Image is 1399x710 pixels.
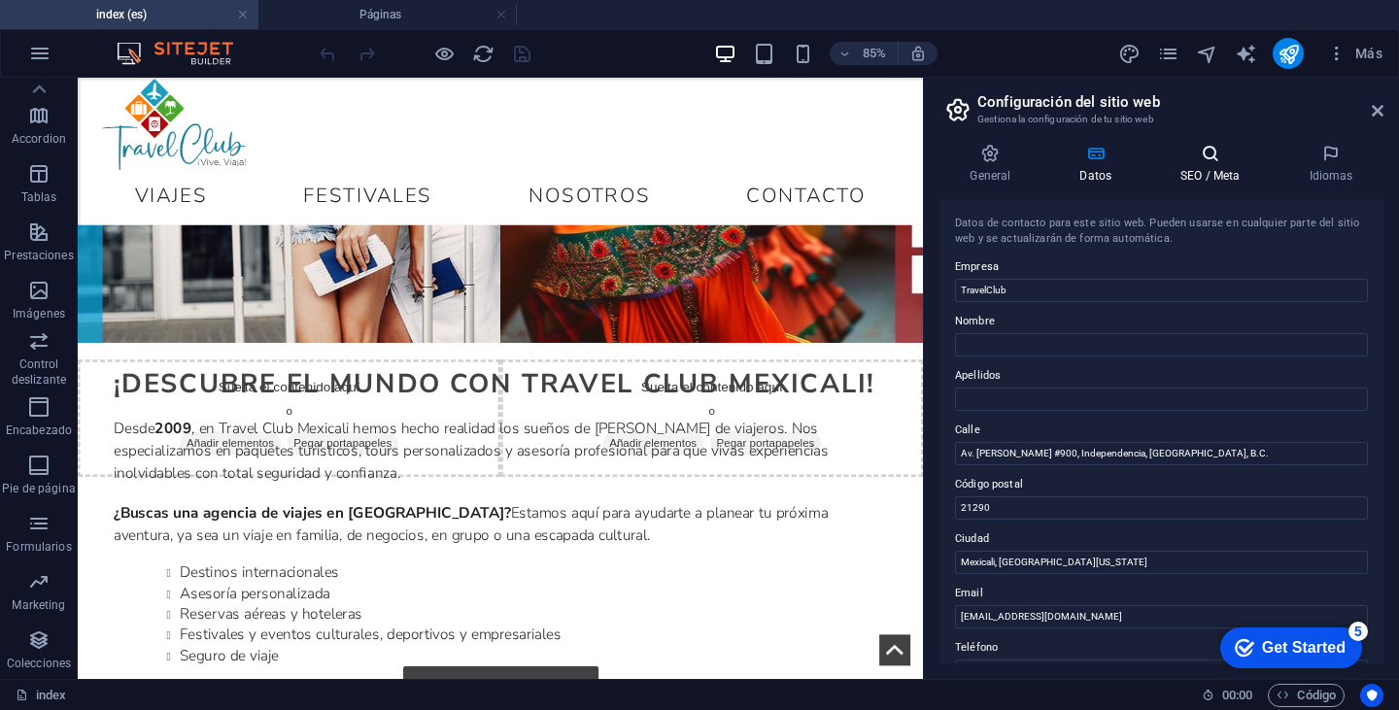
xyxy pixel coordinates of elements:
span: Pegar portapapeles [744,417,875,444]
button: navigator [1195,42,1218,65]
span: : [1236,688,1239,702]
img: Editor Logo [112,42,257,65]
p: Accordion [12,131,66,147]
i: Volver a cargar página [472,43,495,65]
p: Imágenes [13,306,65,321]
h3: Gestiona la configuración de tu sitio web [977,111,1345,128]
button: reload [471,42,495,65]
h6: Tiempo de la sesión [1202,684,1253,707]
h4: Idiomas [1279,144,1383,185]
label: Código postal [955,473,1368,496]
i: Diseño (Ctrl+Alt+Y) [1118,43,1141,65]
h4: Datos [1049,144,1150,185]
button: publish [1273,38,1304,69]
span: Código [1277,684,1336,707]
label: Nombre [955,310,1368,333]
div: 5 [144,4,163,23]
p: Encabezado [6,423,72,438]
span: 00 00 [1222,684,1252,707]
label: Empresa [955,255,1368,279]
button: 85% [830,42,899,65]
label: Ciudad [955,527,1368,551]
i: Publicar [1278,43,1300,65]
label: Teléfono [955,636,1368,659]
span: Añadir elementos [120,417,239,444]
button: Código [1268,684,1345,707]
a: index [16,684,67,707]
div: Get Started [57,21,141,39]
label: Email [955,582,1368,605]
i: AI Writer [1235,43,1257,65]
a: Suelta el contenido aquíoAñadir elementosPegar portapapeles [497,282,995,520]
span: Más [1327,44,1382,63]
i: Navegador [1196,43,1218,65]
button: pages [1156,42,1179,65]
button: text_generator [1234,42,1257,65]
div: Datos de contacto para este sitio web. Pueden usarse en cualquier parte del sitio web y se actual... [955,216,1368,248]
button: Más [1319,38,1390,69]
i: Páginas (Ctrl+Alt+S) [1157,43,1179,65]
h4: SEO / Meta [1150,144,1279,185]
p: Colecciones [7,656,71,671]
button: Haz clic para salir del modo de previsualización y seguir editando [432,42,456,65]
button: design [1117,42,1141,65]
h6: 85% [859,42,890,65]
span: Pegar portapapeles [247,417,378,444]
div: Suelta el contenido aquí [497,332,995,470]
h4: General [939,144,1049,185]
h2: Configuración del sitio web [977,93,1383,111]
div: Get Started 5 items remaining, 0% complete [16,10,157,51]
label: Apellidos [955,364,1368,388]
h4: Páginas [258,4,517,25]
span: Añadir elementos [618,417,736,444]
p: Prestaciones [4,248,73,263]
p: Pie de página [2,481,75,496]
label: Calle [955,419,1368,442]
p: Marketing [12,597,65,613]
p: Tablas [21,189,57,205]
p: Formularios [6,539,71,555]
button: Usercentrics [1360,684,1383,707]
